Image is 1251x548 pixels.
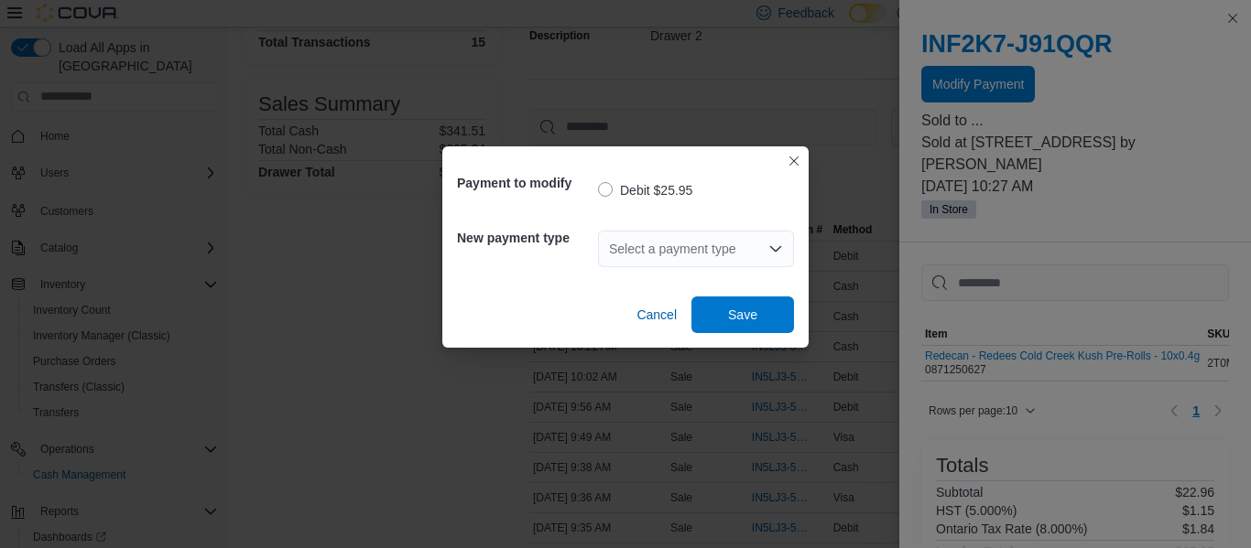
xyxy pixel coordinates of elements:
[768,242,783,256] button: Open list of options
[636,306,677,324] span: Cancel
[457,165,594,201] h5: Payment to modify
[457,220,594,256] h5: New payment type
[728,306,757,324] span: Save
[691,296,794,333] button: Save
[609,238,611,260] input: Accessible screen reader label
[598,179,692,201] label: Debit $25.95
[783,150,805,172] button: Closes this modal window
[629,296,684,333] button: Cancel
